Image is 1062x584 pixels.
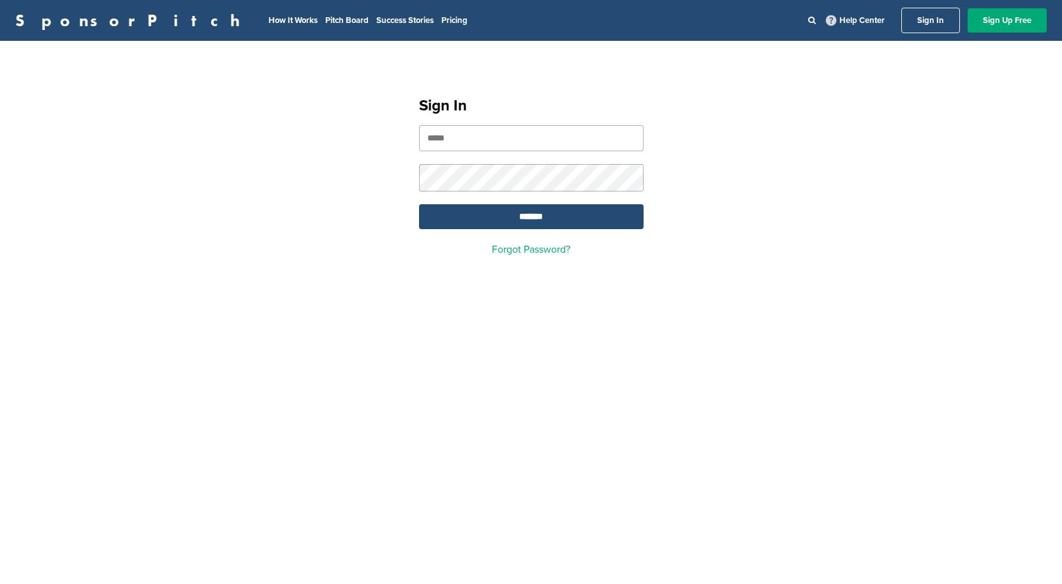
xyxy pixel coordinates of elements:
[901,8,960,33] a: Sign In
[419,94,644,117] h1: Sign In
[441,15,468,26] a: Pricing
[968,8,1047,33] a: Sign Up Free
[269,15,318,26] a: How It Works
[325,15,369,26] a: Pitch Board
[376,15,434,26] a: Success Stories
[15,12,248,29] a: SponsorPitch
[492,243,570,256] a: Forgot Password?
[823,13,887,28] a: Help Center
